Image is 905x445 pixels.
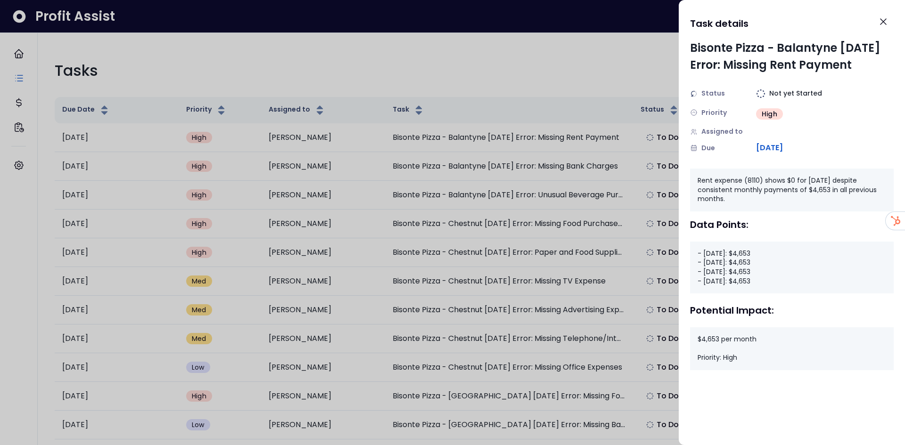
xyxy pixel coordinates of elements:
[690,219,894,230] div: Data Points:
[690,40,894,73] div: Bisonte Pizza - Balantyne [DATE] Error: Missing Rent Payment
[873,11,894,32] button: Close
[701,108,727,118] span: Priority
[690,90,698,97] img: Status
[756,89,765,98] img: Not yet Started
[762,109,777,119] span: High
[701,127,743,137] span: Assigned to
[769,89,822,98] span: Not yet Started
[690,242,894,293] div: - [DATE]: $4,653 - [DATE]: $4,653 - [DATE]: $4,653 - [DATE]: $4,653
[756,142,783,154] span: [DATE]
[701,143,715,153] span: Due
[690,305,894,316] div: Potential Impact:
[690,169,894,211] div: Rent expense (8110) shows $0 for [DATE] despite consistent monthly payments of $4,653 in all prev...
[701,89,725,98] span: Status
[690,327,894,370] div: $4,653 per month Priority: High
[690,15,749,32] h1: Task details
